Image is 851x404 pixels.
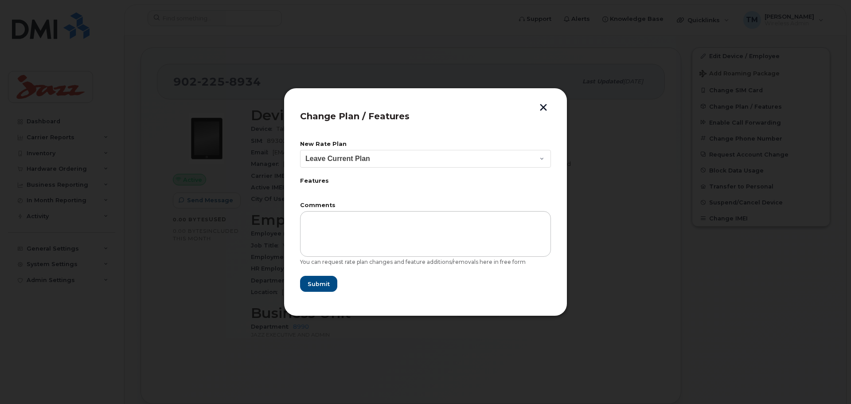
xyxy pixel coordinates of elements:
span: Change Plan / Features [300,111,410,122]
button: Submit [300,276,337,292]
label: New Rate Plan [300,141,551,147]
span: Submit [308,280,330,288]
label: Features [300,178,551,184]
label: Comments [300,203,551,208]
div: You can request rate plan changes and feature additions/removals here in free form [300,259,551,266]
